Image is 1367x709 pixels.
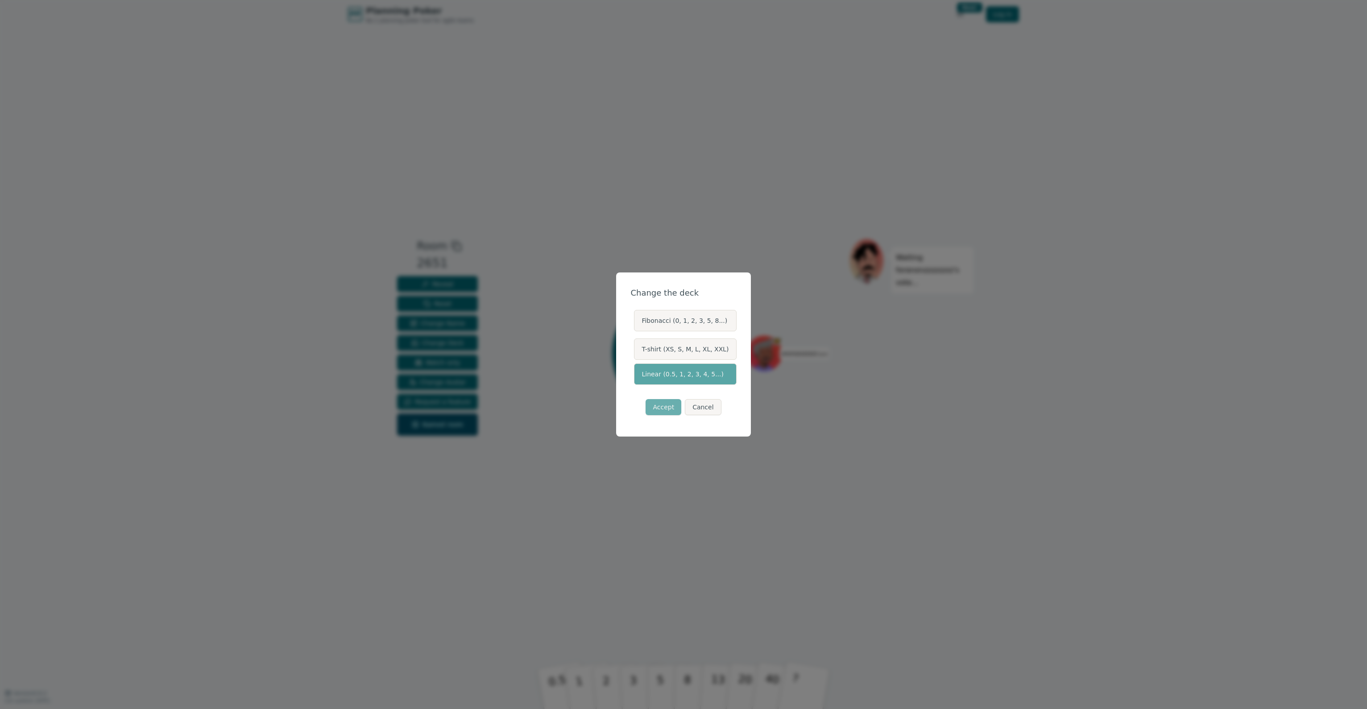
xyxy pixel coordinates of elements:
button: Cancel [685,399,721,415]
label: T-shirt (XS, S, M, L, XL, XXL) [634,338,736,360]
label: Fibonacci (0, 1, 2, 3, 5, 8...) [634,310,736,331]
div: Change the deck [630,287,736,299]
label: Linear (0.5, 1, 2, 3, 4, 5...) [634,363,736,385]
button: Accept [646,399,681,415]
